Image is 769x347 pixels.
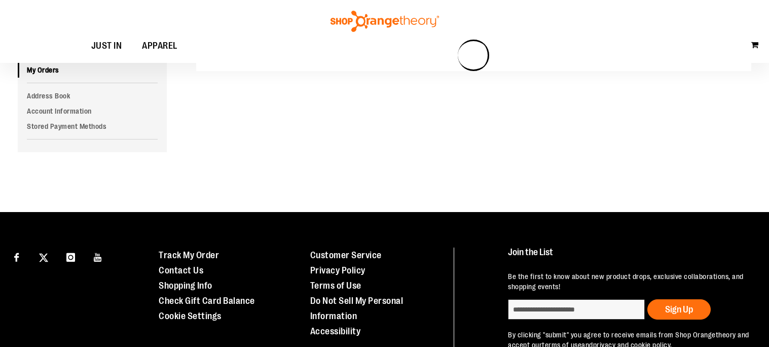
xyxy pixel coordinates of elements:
[416,34,445,57] span: PROMO
[310,281,361,291] a: Terms of Use
[39,253,48,262] img: Twitter
[159,281,212,291] a: Shopping Info
[159,265,203,275] a: Contact Us
[8,248,25,265] a: Visit our Facebook page
[142,34,177,57] span: APPAREL
[159,311,222,321] a: Cookie Settings
[198,34,254,57] span: ACCESSORIES
[508,248,749,266] h4: Join the List
[665,304,693,315] span: Sign Up
[35,248,53,265] a: Visit our X page
[18,62,167,78] a: My Orders
[18,88,167,103] a: Address Book
[508,271,749,292] p: Be the first to know about new product drops, exclusive collaborations, and shopping events!
[159,296,255,306] a: Check Gift Card Balance
[274,34,335,57] span: RETAIL DISPLAY
[310,326,361,336] a: Accessibility
[159,250,219,260] a: Track My Order
[310,265,365,275] a: Privacy Policy
[539,34,585,57] span: OTF BY YOU
[329,11,441,32] img: Shop Orangetheory
[89,248,107,265] a: Visit our Youtube page
[508,299,645,320] input: enter email
[18,119,167,134] a: Stored Payment Methods
[647,299,711,320] button: Sign Up
[465,34,519,57] span: ALL OUT SALE
[18,103,167,119] a: Account Information
[355,34,395,57] span: IN STUDIO
[91,34,122,57] span: JUST IN
[310,250,382,260] a: Customer Service
[62,248,80,265] a: Visit our Instagram page
[310,296,404,321] a: Do Not Sell My Personal Information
